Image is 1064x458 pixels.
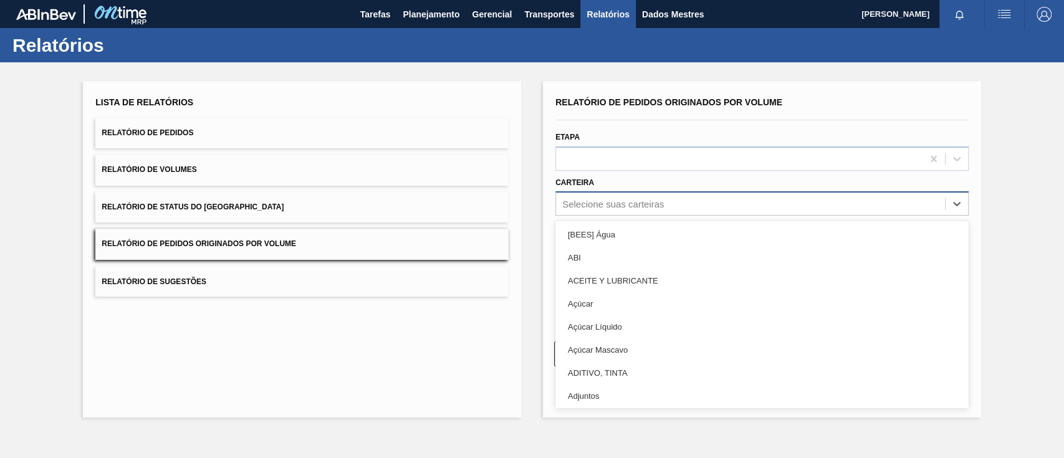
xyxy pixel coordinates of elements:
img: Sair [1037,7,1052,22]
font: Lista de Relatórios [95,97,193,107]
font: Relatórios [12,35,104,55]
button: Relatório de Pedidos [95,118,509,148]
div: ACEITE Y LUBRICANTE [555,269,969,292]
font: Tarefas [360,9,391,19]
button: Relatório de Sugestões [95,266,509,297]
font: Relatório de Pedidos Originados por Volume [102,240,296,249]
font: Etapa [555,133,580,141]
div: Açúcar Líquido [555,315,969,338]
font: Carteira [555,178,594,187]
div: [BEES] Água [555,223,969,246]
div: ABI [555,246,969,269]
button: Relatório de Pedidos Originados por Volume [95,229,509,259]
font: Relatório de Pedidos Originados por Volume [555,97,782,107]
font: Relatório de Volumes [102,166,196,174]
font: Transportes [524,9,574,19]
font: Relatório de Pedidos [102,128,193,137]
div: ADITIVO, TINTA [555,361,969,384]
font: Relatórios [587,9,629,19]
font: Planejamento [403,9,459,19]
button: Notificações [939,6,979,23]
font: Dados Mestres [642,9,704,19]
font: Relatório de Sugestões [102,277,206,285]
img: ações do usuário [997,7,1012,22]
font: Relatório de Status do [GEOGRAPHIC_DATA] [102,203,284,211]
div: Adjuntos [555,384,969,408]
button: Relatório de Status do [GEOGRAPHIC_DATA] [95,192,509,222]
font: Selecione suas carteiras [562,199,664,209]
button: Relatório de Volumes [95,155,509,185]
img: TNhmsLtSVTkK8tSr43FrP2fwEKptu5GPRR3wAAAABJRU5ErkJggg== [16,9,76,20]
font: [PERSON_NAME] [861,9,929,19]
div: Açúcar Mascavo [555,338,969,361]
button: Limpar [554,341,755,366]
div: Açúcar [555,292,969,315]
font: Gerencial [472,9,512,19]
